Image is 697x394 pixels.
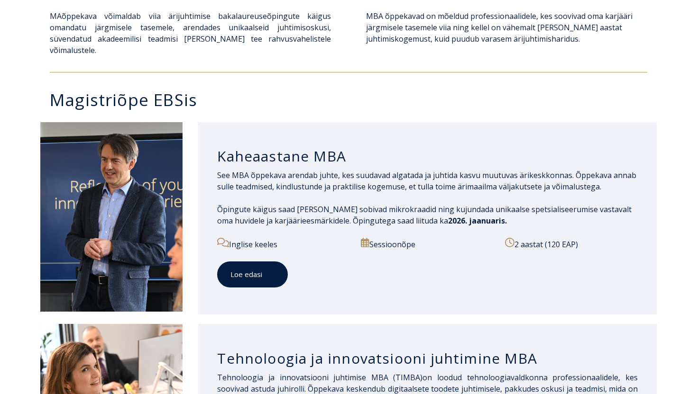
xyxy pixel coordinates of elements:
p: Õpingute käigus saad [PERSON_NAME] sobivad mikrokraadid ning kujundada unikaalse spetsialiseerumi... [217,204,638,226]
p: See MBA õppekava arendab juhte, kes suudavad algatada ja juhtida kasvu muutuvas ärikeskkonnas. Õp... [217,170,638,192]
img: DSC_2098 [40,122,183,312]
a: Loe edasi [217,261,288,287]
p: õppekavad on mõeldud professionaalidele, kes soovivad oma karjääri järgmisele tasemele viia ning ... [366,10,647,45]
h3: Kaheaastane MBA [217,147,638,165]
span: õppekava võimaldab viia ärijuhtimise bakalaureuseõpingute käigus omandatu järgmisele tasemele, ar... [50,11,331,55]
a: MA [50,11,62,21]
h3: Tehnoloogia ja innovatsiooni juhtimine MBA [217,349,638,367]
p: Sessioonõpe [361,238,494,250]
p: 2 aastat (120 EAP) [505,238,638,250]
p: Inglise keeles [217,238,350,250]
a: MBA [366,11,383,21]
span: Tehnoloogia ja innovatsiooni juhtimise MBA (TIMBA) [217,372,422,383]
span: 2026. jaanuaris. [448,215,507,226]
h3: Magistriõpe EBSis [50,91,657,108]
